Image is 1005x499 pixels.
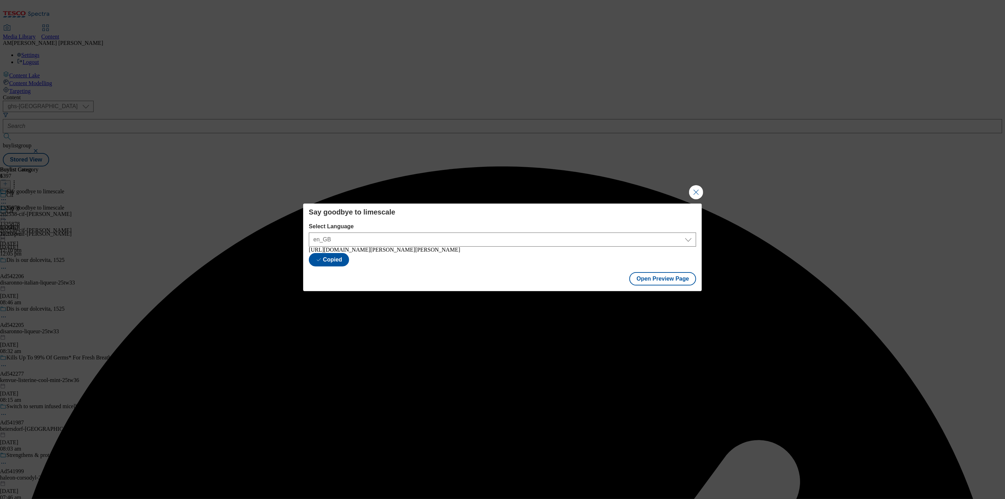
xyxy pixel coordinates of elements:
div: Modal [303,204,702,291]
div: [URL][DOMAIN_NAME][PERSON_NAME][PERSON_NAME] [309,247,696,253]
label: Select Language [309,223,696,230]
button: Open Preview Page [629,272,696,286]
h4: Say goodbye to limescale [309,208,696,216]
button: Close Modal [689,185,703,199]
button: Copied [309,253,349,266]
